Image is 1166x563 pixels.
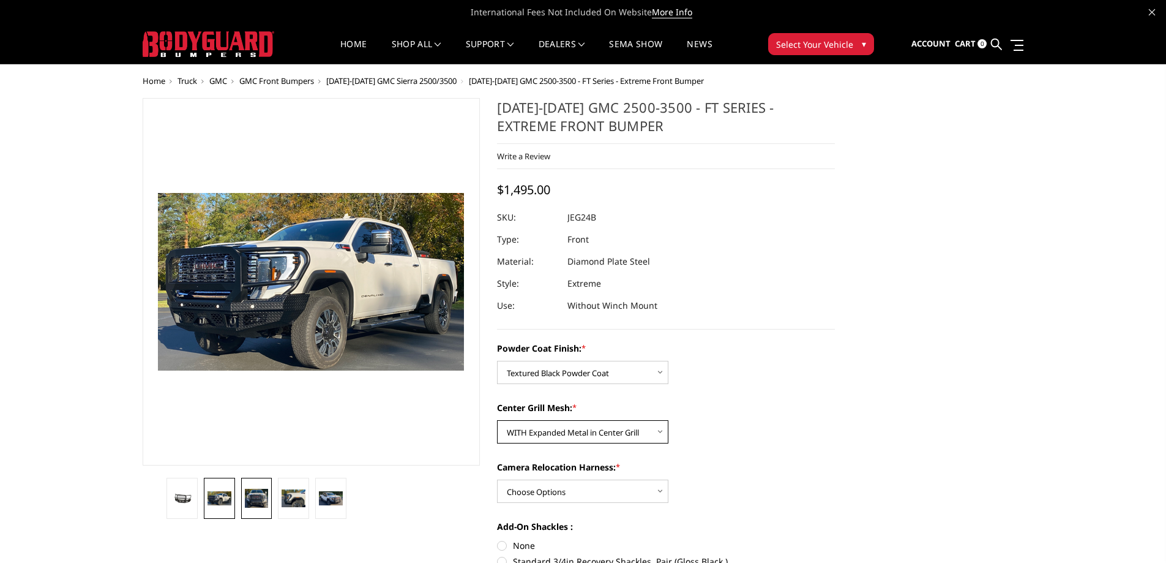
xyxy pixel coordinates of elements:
[497,251,558,273] dt: Material:
[209,75,227,86] a: GMC
[497,520,835,533] label: Add-On Shackles :
[911,38,951,49] span: Account
[609,40,662,64] a: SEMA Show
[768,33,874,55] button: Select Your Vehicle
[466,40,514,64] a: Support
[497,401,835,414] label: Center Grill Mesh:
[392,40,441,64] a: shop all
[567,206,596,229] dd: JEG24B
[776,38,853,51] span: Select Your Vehicle
[497,206,558,229] dt: SKU:
[497,342,835,355] label: Powder Coat Finish:
[340,40,367,64] a: Home
[497,229,558,251] dt: Type:
[497,98,835,144] h1: [DATE]-[DATE] GMC 2500-3500 - FT Series - Extreme Front Bumper
[497,461,835,474] label: Camera Relocation Harness:
[497,273,558,295] dt: Style:
[326,75,457,86] a: [DATE]-[DATE] GMC Sierra 2500/3500
[539,40,585,64] a: Dealers
[178,75,197,86] a: Truck
[955,38,976,49] span: Cart
[170,493,194,504] img: 2024-2026 GMC 2500-3500 - FT Series - Extreme Front Bumper
[497,539,835,552] label: None
[567,251,650,273] dd: Diamond Plate Steel
[911,28,951,61] a: Account
[652,6,692,18] a: More Info
[497,151,550,162] a: Write a Review
[143,75,165,86] a: Home
[1105,504,1166,563] iframe: Chat Widget
[977,39,987,48] span: 0
[955,28,987,61] a: Cart 0
[567,295,657,317] dd: Without Winch Mount
[497,295,558,317] dt: Use:
[687,40,712,64] a: News
[319,491,343,505] img: 2024-2026 GMC 2500-3500 - FT Series - Extreme Front Bumper
[143,98,480,466] a: 2024-2026 GMC 2500-3500 - FT Series - Extreme Front Bumper
[282,489,305,507] img: 2024-2026 GMC 2500-3500 - FT Series - Extreme Front Bumper
[239,75,314,86] a: GMC Front Bumpers
[143,31,274,57] img: BODYGUARD BUMPERS
[469,75,704,86] span: [DATE]-[DATE] GMC 2500-3500 - FT Series - Extreme Front Bumper
[862,37,866,50] span: ▾
[567,273,601,295] dd: Extreme
[245,489,269,507] img: 2024-2026 GMC 2500-3500 - FT Series - Extreme Front Bumper
[567,229,589,251] dd: Front
[207,491,231,505] img: 2024-2026 GMC 2500-3500 - FT Series - Extreme Front Bumper
[497,181,550,198] span: $1,495.00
